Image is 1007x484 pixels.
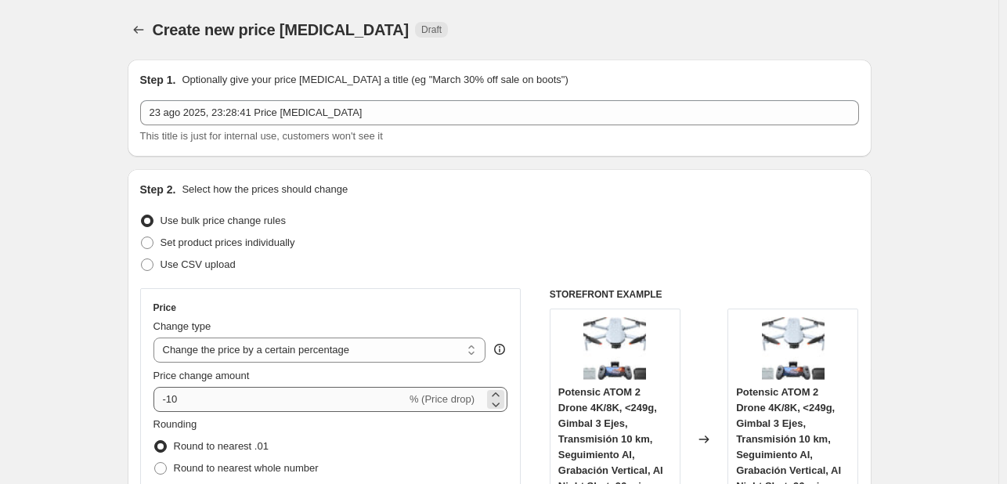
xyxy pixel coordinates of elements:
[128,19,150,41] button: Price change jobs
[492,341,507,357] div: help
[140,72,176,88] h2: Step 1.
[153,370,250,381] span: Price change amount
[140,100,859,125] input: 30% off holiday sale
[140,182,176,197] h2: Step 2.
[161,237,295,248] span: Set product prices individually
[182,182,348,197] p: Select how the prices should change
[153,320,211,332] span: Change type
[153,418,197,430] span: Rounding
[153,21,410,38] span: Create new price [MEDICAL_DATA]
[153,387,406,412] input: -15
[161,258,236,270] span: Use CSV upload
[174,440,269,452] span: Round to nearest .01
[550,288,859,301] h6: STOREFRONT EXAMPLE
[153,302,176,314] h3: Price
[410,393,475,405] span: % (Price drop)
[583,317,646,380] img: 61R69L_o-3L._AC_SL1500_80x.jpg
[421,23,442,36] span: Draft
[174,462,319,474] span: Round to nearest whole number
[161,215,286,226] span: Use bulk price change rules
[762,317,825,380] img: 61R69L_o-3L._AC_SL1500_80x.jpg
[182,72,568,88] p: Optionally give your price [MEDICAL_DATA] a title (eg "March 30% off sale on boots")
[140,130,383,142] span: This title is just for internal use, customers won't see it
